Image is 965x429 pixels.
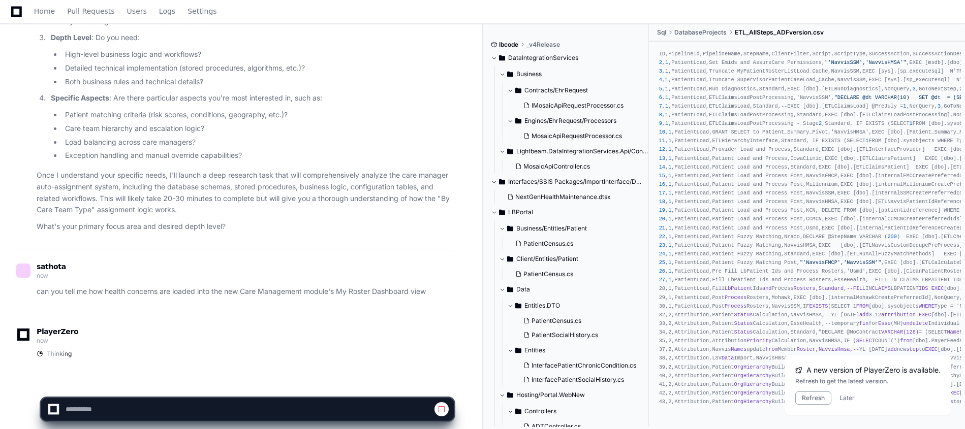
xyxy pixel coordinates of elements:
[51,33,91,42] strong: Depth Level
[725,285,753,291] span: LbPatient
[959,86,962,92] span: 2
[507,82,649,98] button: Contracts/EhrRequest
[499,206,505,218] svg: Directory
[659,225,665,231] span: 21
[725,303,746,309] span: Process
[516,285,530,293] span: Data
[51,92,454,104] p: : Are there particular aspects you're most interested in, such as:
[516,147,649,155] span: Lightbeam.DataIntegrationServices.Api/Controllers
[668,138,671,144] span: 1
[491,204,641,220] button: LBPortal
[659,155,665,161] span: 13
[62,109,454,121] li: Patient matching criteria (risk scores, conditions, geography, etc.)?
[881,312,916,318] span: attribution
[507,298,649,314] button: Entities.DTO
[515,84,521,96] svg: Directory
[809,303,828,309] span: EXISTS
[491,174,641,190] button: Interfaces/SSIS Packages/ImportInterface/DirectConnection
[507,145,513,157] svg: Directory
[919,285,928,291] span: IDS
[508,208,533,216] span: LBPortal
[734,364,772,370] span: OrgHierarchy
[859,312,868,318] span: add
[903,320,928,326] span: undelete
[665,120,668,126] span: 1
[67,8,114,14] span: Pull Requests
[668,234,671,240] span: 1
[524,86,588,94] span: Contracts/EhrRequest
[659,86,662,92] span: 5
[503,190,635,204] button: NextGenHealthMaintenance.dtsx
[519,314,643,328] button: PatientCensus.cs
[659,173,665,179] span: 15
[37,286,454,298] p: can you tell me how health concerns are loaded into the new Care Management module's My Roster Da...
[127,8,147,14] span: Users
[795,377,941,385] div: Refresh to get the latest version.
[532,361,636,370] span: InterfacePatientChronicCondition.cs
[37,221,454,233] p: What's your primary focus area and desired depth level?
[523,240,573,248] span: PatientCensus.cs
[668,190,671,196] span: 1
[668,199,671,205] span: 1
[159,8,175,14] span: Logs
[668,207,671,213] span: 1
[519,373,643,387] button: InterfacePatientSocialHistory.cs
[507,283,513,295] svg: Directory
[524,346,545,354] span: Entities
[734,312,753,318] span: Status
[659,190,665,196] span: 17
[532,331,598,339] span: PatientSocialHistory.cs
[900,338,913,344] span: from
[188,8,216,14] span: Settings
[668,259,671,266] span: 1
[668,277,671,283] span: 1
[62,49,454,60] li: High-level business logic and workflows?
[62,62,454,74] li: Detailed technical implementation (stored procedures, algorithms, etc.)?
[659,129,665,135] span: 10
[722,355,734,361] span: Data
[734,320,753,326] span: Status
[872,285,891,291] span: CLAIMS
[881,329,919,335] span: VARCHAR(128)
[524,302,560,310] span: Entities.DTO
[668,164,671,170] span: 1
[668,181,671,187] span: 1
[674,28,727,37] span: DatabaseProjects
[659,181,665,187] span: 16
[507,253,513,265] svg: Directory
[865,138,868,144] span: 1
[825,59,906,65] span: "'NavvisSSM','NavvisHMSA'"
[499,176,505,188] svg: Directory
[507,222,513,235] svg: Directory
[499,41,518,49] span: lbcode
[919,312,931,318] span: EXEC
[659,268,665,274] span: 26
[668,173,671,179] span: 1
[532,376,624,384] span: InterfacePatientSocialHistory.cs
[511,267,643,281] button: PatientCensus.cs
[819,120,822,126] span: 2
[665,77,668,83] span: 1
[659,146,665,152] span: 12
[499,281,649,298] button: Data
[508,178,641,186] span: Interfaces/SSIS Packages/ImportInterface/DirectConnection
[532,132,622,140] span: MosaicApiRequestProcessor.cs
[665,59,668,65] span: 1
[887,346,896,352] span: add
[839,394,855,402] button: Later
[62,76,454,88] li: Both business rules and technical details?
[659,94,662,101] span: 6
[906,346,919,352] span: step
[659,207,665,213] span: 19
[797,346,859,352] span: Roster,NavvisHmsa,--
[668,129,671,135] span: 1
[856,303,869,309] span: FROM
[499,251,649,267] button: Client/Entities/Patient
[731,346,746,352] span: Names
[659,112,662,118] span: 8
[499,220,649,237] button: Business/Entities/Patient
[37,337,48,344] span: now
[519,129,643,143] button: MosaicApiRequestProcessor.cs
[62,137,454,148] li: Load balancing across care managers?
[37,272,48,279] span: now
